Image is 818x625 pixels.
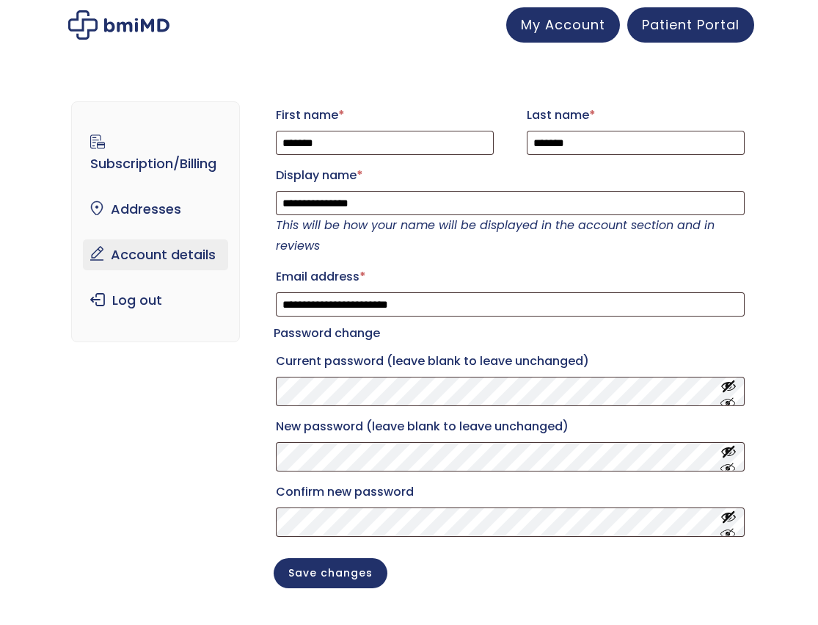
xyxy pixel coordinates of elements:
button: Show password [720,444,737,471]
legend: Password change [274,323,380,344]
label: New password (leave blank to leave unchanged) [276,415,745,438]
a: My Account [506,7,620,43]
label: Last name [527,104,745,127]
a: Log out [83,285,228,316]
img: My account [68,10,169,40]
button: Show password [720,509,737,536]
label: Current password (leave blank to leave unchanged) [276,350,745,373]
span: Patient Portal [642,15,740,34]
label: Email address [276,265,745,289]
label: Confirm new password [276,480,745,504]
nav: Account pages [71,101,240,342]
a: Subscription/Billing [83,128,228,179]
span: My Account [521,15,605,34]
button: Show password [720,378,737,405]
a: Patient Portal [627,7,754,43]
a: Addresses [83,194,228,225]
em: This will be how your name will be displayed in the account section and in reviews [276,217,715,254]
button: Save changes [274,558,387,588]
label: First name [276,104,494,127]
label: Display name [276,164,745,187]
a: Account details [83,239,228,270]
